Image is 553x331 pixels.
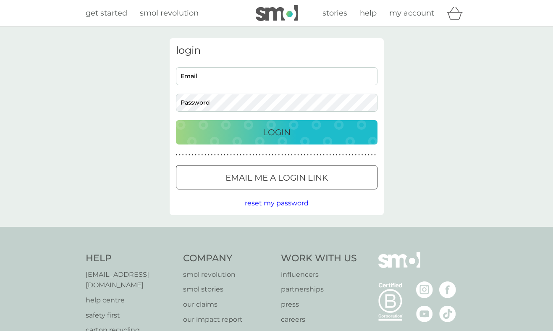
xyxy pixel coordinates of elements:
[183,284,273,295] a: smol stories
[355,153,357,157] p: ●
[358,153,360,157] p: ●
[204,153,206,157] p: ●
[192,153,194,157] p: ●
[246,153,248,157] p: ●
[313,153,315,157] p: ●
[301,153,302,157] p: ●
[416,305,433,322] img: visit the smol Youtube page
[86,8,127,18] span: get started
[281,269,357,280] p: influencers
[281,153,283,157] p: ●
[198,153,200,157] p: ●
[320,153,322,157] p: ●
[339,153,341,157] p: ●
[307,153,309,157] p: ●
[245,198,309,209] button: reset my password
[352,153,354,157] p: ●
[195,153,197,157] p: ●
[86,269,175,291] a: [EMAIL_ADDRESS][DOMAIN_NAME]
[211,153,212,157] p: ●
[389,7,434,19] a: my account
[323,153,325,157] p: ●
[86,7,127,19] a: get started
[439,305,456,322] img: visit the smol Tiktok page
[291,153,293,157] p: ●
[262,153,264,157] p: ●
[374,153,376,157] p: ●
[333,153,334,157] p: ●
[236,153,238,157] p: ●
[183,269,273,280] a: smol revolution
[176,153,178,157] p: ●
[349,153,350,157] p: ●
[265,153,267,157] p: ●
[330,153,331,157] p: ●
[214,153,216,157] p: ●
[86,310,175,321] a: safety first
[322,8,347,18] span: stories
[256,5,298,21] img: smol
[182,153,184,157] p: ●
[176,45,377,57] h3: login
[389,8,434,18] span: my account
[281,314,357,325] a: careers
[243,153,245,157] p: ●
[281,252,357,265] h4: Work With Us
[378,252,420,281] img: smol
[371,153,373,157] p: ●
[140,8,199,18] span: smol revolution
[269,153,270,157] p: ●
[227,153,229,157] p: ●
[322,7,347,19] a: stories
[281,284,357,295] a: partnerships
[362,153,363,157] p: ●
[225,171,328,184] p: Email me a login link
[240,153,241,157] p: ●
[256,153,257,157] p: ●
[278,153,280,157] p: ●
[285,153,286,157] p: ●
[230,153,232,157] p: ●
[176,120,377,144] button: Login
[294,153,296,157] p: ●
[86,295,175,306] a: help centre
[233,153,235,157] p: ●
[224,153,225,157] p: ●
[439,281,456,298] img: visit the smol Facebook page
[360,7,377,19] a: help
[297,153,299,157] p: ●
[275,153,277,157] p: ●
[245,199,309,207] span: reset my password
[220,153,222,157] p: ●
[253,153,254,157] p: ●
[249,153,251,157] p: ●
[176,165,377,189] button: Email me a login link
[317,153,318,157] p: ●
[447,5,468,21] div: basket
[342,153,344,157] p: ●
[272,153,273,157] p: ●
[281,299,357,310] a: press
[183,314,273,325] a: our impact report
[183,299,273,310] a: our claims
[368,153,370,157] p: ●
[310,153,312,157] p: ●
[189,153,190,157] p: ●
[202,153,203,157] p: ●
[259,153,261,157] p: ●
[304,153,306,157] p: ●
[218,153,219,157] p: ●
[140,7,199,19] a: smol revolution
[360,8,377,18] span: help
[326,153,328,157] p: ●
[185,153,187,157] p: ●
